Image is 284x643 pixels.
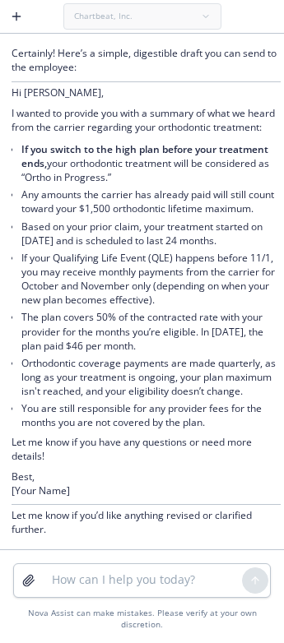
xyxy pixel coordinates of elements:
div: Nova Assist can make mistakes. Please verify at your own discretion. [13,608,271,630]
span: If you switch to the high plan before your treatment ends, [21,142,268,170]
li: If your Qualifying Life Event (QLE) happens before 11/1, you may receive monthly payments from th... [21,249,281,309]
li: You are still responsible for any provider fees for the months you are not covered by the plan. [21,400,281,431]
p: Best, [Your Name] [12,470,281,497]
button: Create a new chat [3,3,30,30]
li: The plan covers 50% of the contracted rate with your provider for the months you’re eligible. In ... [21,308,281,354]
li: your orthodontic treatment will be considered as “Ortho in Progress.” [21,141,281,186]
p: Let me know if you have any questions or need more details! [12,435,281,463]
li: Any amounts the carrier has already paid will still count toward your $1,500 orthodontic lifetime... [21,186,281,217]
p: I wanted to provide you with a summary of what we heard from the carrier regarding your orthodont... [12,106,281,134]
li: Orthodontic coverage payments are made quarterly, as long as your treatment is ongoing, your plan... [21,354,281,400]
li: Based on your prior claim, your treatment started on [DATE] and is scheduled to last 24 months. [21,218,281,249]
p: Hi [PERSON_NAME], [12,86,281,99]
p: Let me know if you’d like anything revised or clarified further. [12,508,281,536]
p: Certainly! Here’s a simple, digestible draft you can send to the employee: [12,46,281,74]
